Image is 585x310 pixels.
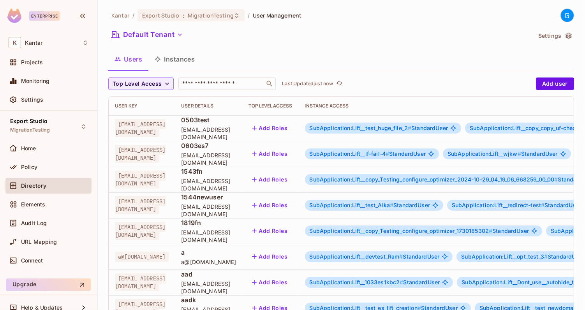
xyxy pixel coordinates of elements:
[181,177,236,192] span: [EMAIL_ADDRESS][DOMAIN_NAME]
[249,148,291,160] button: Add Roles
[536,77,574,90] button: Add user
[21,183,46,189] span: Directory
[181,270,236,278] span: aad
[554,176,558,183] span: #
[181,248,236,257] span: a
[181,193,236,201] span: 1544newuser
[310,150,389,157] span: SubApplication:Lift__lf-fail-4
[400,279,403,285] span: #
[21,59,43,65] span: Projects
[336,80,343,88] span: refresh
[181,218,236,227] span: 1819fn
[115,273,166,291] span: [EMAIL_ADDRESS][DOMAIN_NAME]
[253,12,301,19] span: User Management
[249,199,291,211] button: Add Roles
[333,79,344,88] span: Click to refresh data
[9,37,21,48] span: K
[489,227,492,234] span: #
[115,222,166,240] span: [EMAIL_ADDRESS][DOMAIN_NAME]
[181,280,236,295] span: [EMAIL_ADDRESS][DOMAIN_NAME]
[108,28,186,41] button: Default Tenant
[249,173,291,186] button: Add Roles
[310,227,493,234] span: SubApplication:Lift__copy_Testing_configure_optimizer_1730185302
[310,253,403,260] span: SubApplication:Lift__devtest_Ram
[25,40,42,46] span: Workspace: Kantar
[181,126,236,141] span: [EMAIL_ADDRESS][DOMAIN_NAME]
[390,202,393,208] span: #
[452,202,544,208] span: SubApplication:Lift__redirect-test
[448,150,521,157] span: SubApplication:Lift__wjkw
[111,12,129,19] span: the active workspace
[181,167,236,176] span: 1543fn
[188,12,234,19] span: MigrationTesting
[310,228,529,234] span: StandardUser
[29,11,60,21] div: Enterprise
[181,296,236,304] span: aadk
[535,30,574,42] button: Settings
[448,151,558,157] span: StandardUser
[21,164,37,170] span: Policy
[310,125,412,131] span: SubApplication:Lift__test_huge_file_2
[282,81,333,87] p: Last Updated just now
[399,253,403,260] span: #
[182,12,185,19] span: :
[181,103,236,109] div: User Details
[10,118,48,124] span: Export Studio
[310,254,440,260] span: StandardUser
[249,250,291,263] button: Add Roles
[115,119,166,137] span: [EMAIL_ADDRESS][DOMAIN_NAME]
[21,145,36,151] span: Home
[21,257,43,264] span: Connect
[452,202,581,208] span: StandardUser
[148,49,201,69] button: Instances
[21,201,45,208] span: Elements
[249,276,291,289] button: Add Roles
[142,12,180,19] span: Export Studio
[115,171,166,188] span: [EMAIL_ADDRESS][DOMAIN_NAME]
[181,141,236,150] span: 0603es7
[181,229,236,243] span: [EMAIL_ADDRESS][DOMAIN_NAME]
[115,196,166,214] span: [EMAIL_ADDRESS][DOMAIN_NAME]
[10,127,50,133] span: MigrationTesting
[310,279,440,285] span: StandardUser
[386,150,389,157] span: #
[335,79,344,88] button: refresh
[310,202,430,208] span: StandardUser
[249,103,292,109] div: Top Level Access
[132,12,134,19] li: /
[310,202,394,208] span: SubApplication:Lift__test_Alka
[310,125,448,131] span: StandardUser
[249,225,291,237] button: Add Roles
[518,150,521,157] span: #
[115,145,166,163] span: [EMAIL_ADDRESS][DOMAIN_NAME]
[7,9,21,23] img: SReyMgAAAABJRU5ErkJggg==
[408,125,411,131] span: #
[108,77,174,90] button: Top Level Access
[181,258,236,266] span: a@[DOMAIN_NAME]
[6,278,91,291] button: Upgrade
[249,122,291,134] button: Add Roles
[21,97,43,103] span: Settings
[108,49,148,69] button: Users
[544,253,548,260] span: #
[461,254,584,260] span: StandardUser
[181,203,236,218] span: [EMAIL_ADDRESS][DOMAIN_NAME]
[541,202,544,208] span: #
[115,252,169,262] span: a@[DOMAIN_NAME]
[21,239,57,245] span: URL Mapping
[113,79,162,89] span: Top Level Access
[181,116,236,124] span: 0503test
[310,151,426,157] span: StandardUser
[181,151,236,166] span: [EMAIL_ADDRESS][DOMAIN_NAME]
[310,176,558,183] span: SubApplication:Lift__copy_Testing_configure_optimizer_2024-10-29_04_19_06_668259_00_00
[115,103,169,109] div: User Key
[310,279,404,285] span: SubApplication:Lift__1033es1kbc2
[248,12,250,19] li: /
[21,220,47,226] span: Audit Log
[21,78,50,84] span: Monitoring
[560,9,574,22] div: G
[461,253,548,260] span: SubApplication:Lift__opt_test_3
